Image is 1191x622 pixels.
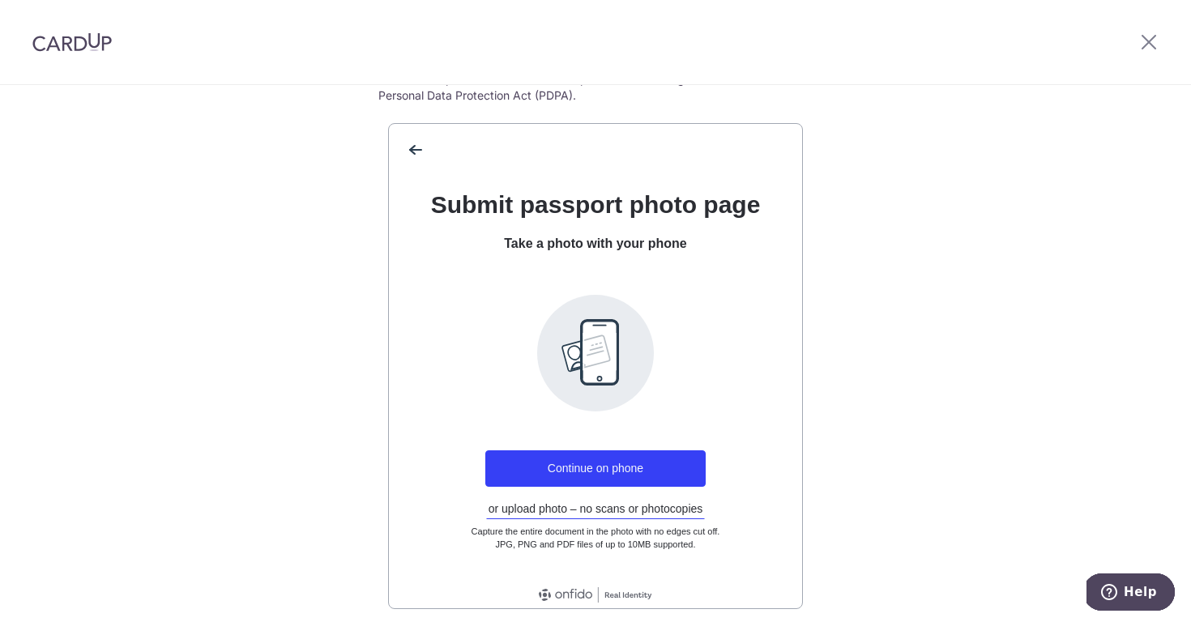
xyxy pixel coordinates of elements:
[37,11,70,26] span: Help
[486,498,706,519] button: or upload photo – no scans or photocopies
[32,32,112,52] img: CardUp
[415,234,776,253] div: Take a photo with your phone
[485,450,706,487] button: Continue on phone
[431,191,761,218] span: Submit passport photo page
[1086,573,1175,614] iframe: Opens a widget where you can find more information
[415,525,776,552] p: Capture the entire document in the photo with no edges cut off. JPG, PNG and PDF files of up to 1...
[402,137,462,163] button: back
